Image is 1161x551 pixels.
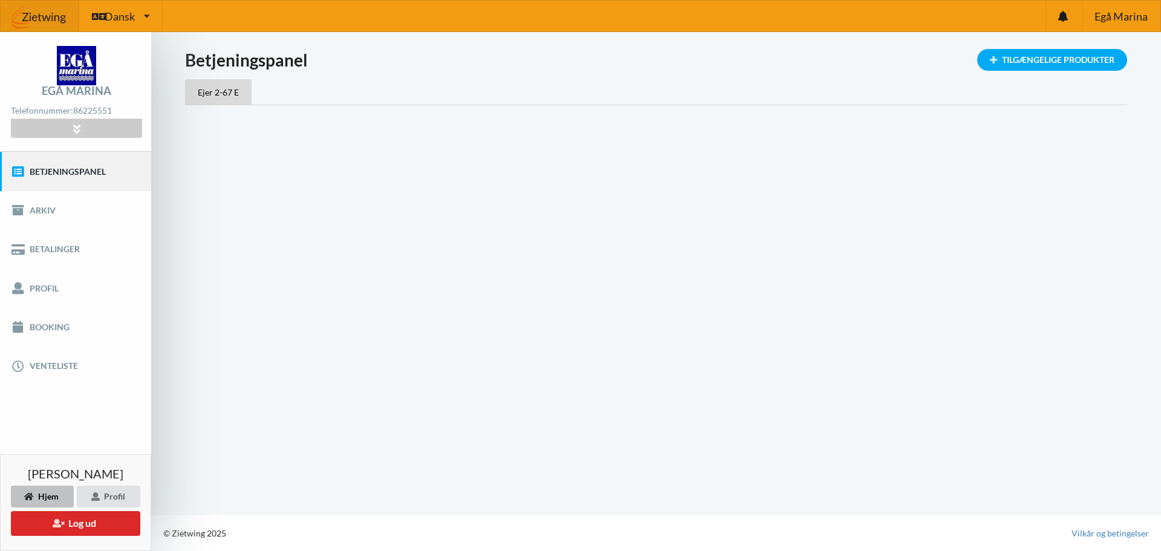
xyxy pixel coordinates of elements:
[28,468,123,480] span: [PERSON_NAME]
[185,79,252,105] div: Ejer 2-67 E
[105,11,135,22] span: Dansk
[185,49,1127,71] h1: Betjeningspanel
[11,486,74,507] div: Hjem
[1072,527,1149,540] a: Vilkår og betingelser
[11,511,140,536] button: Log ud
[77,486,140,507] div: Profil
[57,46,96,85] img: logo
[977,49,1127,71] div: Tilgængelige Produkter
[73,105,112,116] strong: 86225551
[1094,11,1148,22] span: Egå Marina
[11,103,141,119] div: Telefonnummer:
[42,85,111,96] div: Egå Marina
